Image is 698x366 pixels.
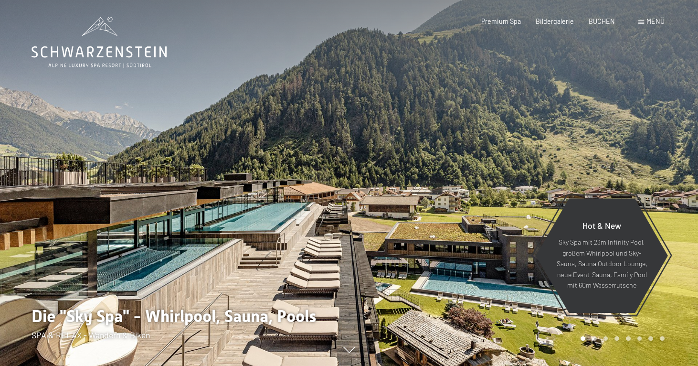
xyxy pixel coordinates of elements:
div: Carousel Page 2 [592,336,597,341]
div: Carousel Page 3 [603,336,608,341]
a: Bildergalerie [536,17,574,25]
div: Carousel Page 4 [614,336,619,341]
a: BUCHEN [589,17,615,25]
div: Carousel Page 5 [626,336,631,341]
div: Carousel Page 1 (Current Slide) [581,336,585,341]
div: Carousel Page 6 [637,336,642,341]
div: Carousel Page 8 [660,336,665,341]
a: Premium Spa [481,17,521,25]
span: Hot & New [582,220,621,231]
span: Menü [646,17,665,25]
a: Hot & New Sky Spa mit 23m Infinity Pool, großem Whirlpool und Sky-Sauna, Sauna Outdoor Lounge, ne... [535,198,668,313]
p: Sky Spa mit 23m Infinity Pool, großem Whirlpool und Sky-Sauna, Sauna Outdoor Lounge, neue Event-S... [556,237,647,291]
div: Carousel Pagination [577,336,664,341]
div: Carousel Page 7 [648,336,653,341]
